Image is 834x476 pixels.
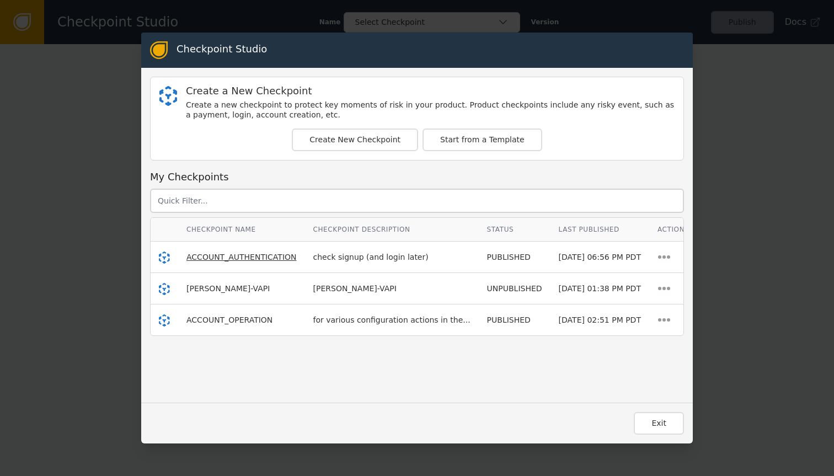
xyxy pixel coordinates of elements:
span: [PERSON_NAME]-VAPI [313,284,397,293]
div: [DATE] 02:51 PM PDT [559,314,641,326]
div: UNPUBLISHED [487,283,542,295]
th: Last Published [550,218,649,242]
span: ACCOUNT_OPERATION [186,315,272,324]
button: Create New Checkpoint [292,129,418,151]
div: PUBLISHED [487,252,542,263]
button: Start from a Template [423,129,542,151]
div: [DATE] 01:38 PM PDT [559,283,641,295]
div: Create a new checkpoint to protect key moments of risk in your product. Product checkpoints inclu... [186,100,675,120]
div: [DATE] 06:56 PM PDT [559,252,641,263]
div: PUBLISHED [487,314,542,326]
div: Create a New Checkpoint [186,86,675,96]
div: Checkpoint Studio [177,41,267,59]
th: Checkpoint Name [178,218,305,242]
button: Exit [634,412,684,435]
div: for various configuration actions in the... [313,314,471,326]
th: Status [479,218,550,242]
div: My Checkpoints [150,169,684,184]
span: check signup (and login later) [313,253,429,261]
th: Actions [649,218,698,242]
th: Checkpoint Description [305,218,479,242]
span: ACCOUNT_AUTHENTICATION [186,253,297,261]
input: Quick Filter... [150,189,684,213]
span: [PERSON_NAME]-VAPI [186,284,270,293]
